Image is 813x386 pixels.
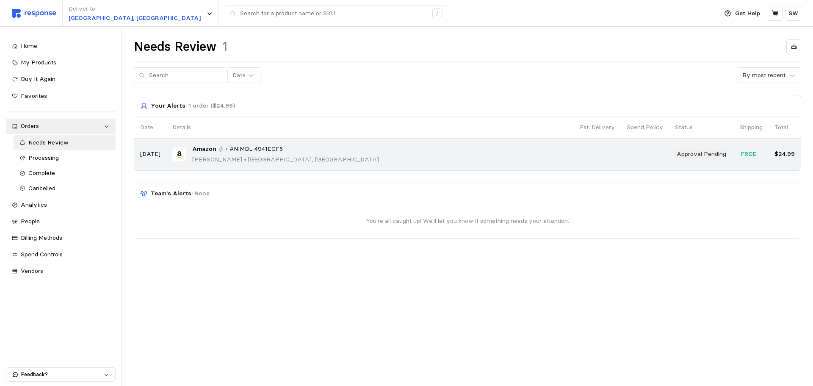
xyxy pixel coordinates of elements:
img: svg%3e [12,9,56,18]
p: Status [675,123,727,132]
p: $24.99 [774,150,795,159]
h1: Needs Review [134,39,216,55]
span: • [242,156,248,163]
p: Est. Delivery [580,123,615,132]
a: Vendors [6,264,116,279]
input: Search [149,68,221,83]
a: Cancelled [14,181,116,196]
h1: 1 [222,39,227,55]
p: Date [140,123,160,132]
p: Get Help [735,9,760,18]
span: Buy It Again [21,75,55,83]
p: SW [788,9,798,18]
span: Vendors [21,267,43,275]
p: Feedback? [21,371,103,378]
a: Complete [14,166,116,181]
span: Home [21,42,37,50]
span: · 1 order ($24.99) [185,102,235,109]
a: Analytics [6,197,116,213]
p: Details [172,123,568,132]
span: Spend Controls [21,250,63,258]
button: Get Help [719,6,765,22]
span: Favorites [21,92,47,100]
span: Amazon [192,144,216,154]
span: Processing [28,154,59,161]
p: Your Alerts [151,101,235,111]
span: Cancelled [28,184,55,192]
a: Home [6,39,116,54]
p: • [225,144,228,154]
img: Amazon [172,147,186,161]
span: #NIMBL-4941ECF5 [230,144,283,154]
div: By most recent [742,71,785,80]
span: Analytics [21,201,47,208]
p: Deliver to [69,4,201,14]
a: Buy It Again [6,72,116,87]
input: Search for a product name or SKU [240,6,428,21]
a: Needs Review [14,135,116,150]
a: Orders [6,119,116,134]
p: Free [741,150,757,159]
p: Team's Alerts [151,189,210,198]
p: [GEOGRAPHIC_DATA], [GEOGRAPHIC_DATA] [69,14,201,23]
p: Spend Policy [627,123,663,132]
a: Favorites [6,89,116,104]
div: Date [232,71,246,80]
p: [DATE] [140,150,160,159]
p: [PERSON_NAME] [GEOGRAPHIC_DATA], [GEOGRAPHIC_DATA] [192,155,379,164]
button: Feedback? [6,368,115,381]
span: Complete [28,169,55,177]
span: · None [191,189,210,197]
button: SW [785,6,801,21]
a: Processing [14,150,116,166]
a: Billing Methods [6,230,116,246]
a: People [6,214,116,229]
p: Approval Pending [677,150,726,159]
span: My Products [21,58,56,66]
span: Needs Review [28,139,69,146]
div: / [432,8,442,19]
span: Billing Methods [21,234,62,242]
p: Total [774,123,795,132]
a: Spend Controls [6,247,116,262]
span: People [21,217,40,225]
p: Shipping [739,123,763,132]
a: My Products [6,55,116,70]
div: Orders [21,122,101,131]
